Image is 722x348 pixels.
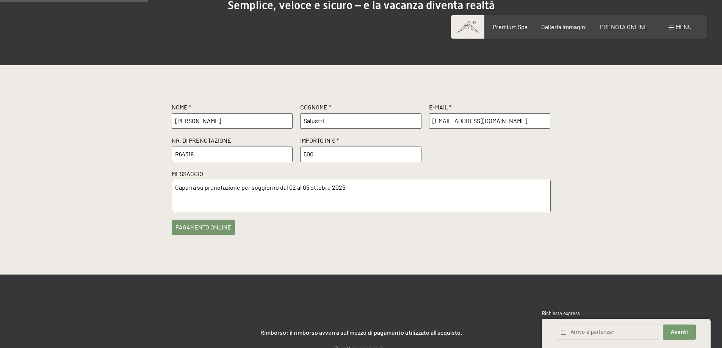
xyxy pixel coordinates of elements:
button: Avanti [663,325,695,340]
span: Richiesta express [542,310,580,316]
label: Nome * [172,103,293,113]
a: Premium Spa [493,23,528,30]
a: Galleria immagini [541,23,587,30]
button: pagamento online [172,220,235,235]
label: Importo in € * [300,136,421,147]
a: PRENOTA ONLINE [600,23,648,30]
label: E-Mail * [429,103,550,113]
span: Avanti [671,329,688,336]
label: Nr. di prenotazione [172,136,293,147]
label: Cognome * [300,103,421,113]
label: Messaggio [172,170,551,180]
strong: Rimborso: il rimborso avverrá sul mezzo di pagamento utilizzato all'acquisto. [260,329,462,336]
span: Menu [676,23,692,30]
